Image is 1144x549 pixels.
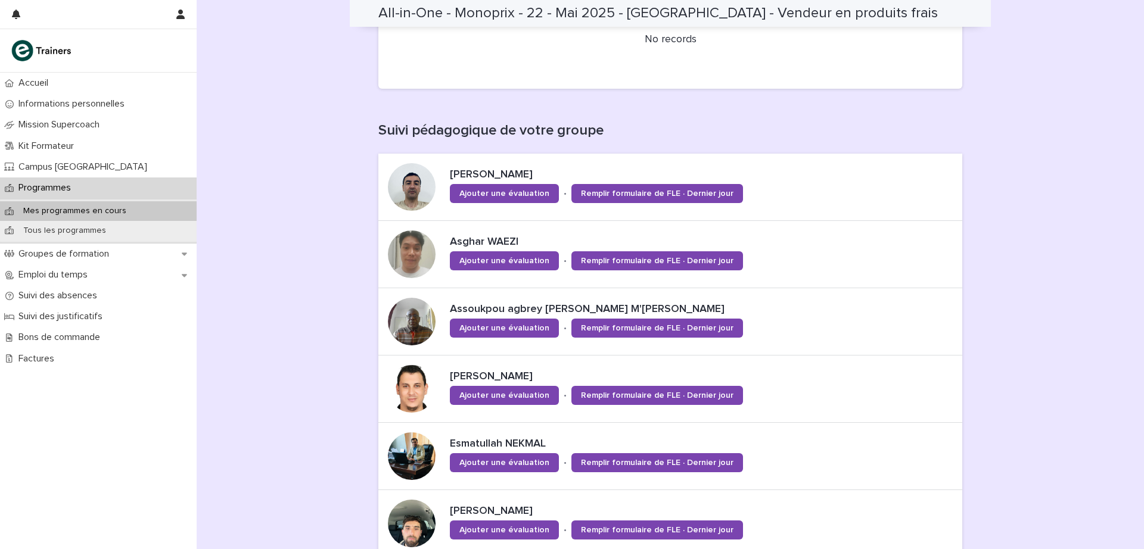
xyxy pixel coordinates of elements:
[564,256,567,266] p: •
[14,226,116,236] p: Tous les programmes
[581,324,733,332] span: Remplir formulaire de FLE · Dernier jour
[378,355,962,423] a: [PERSON_NAME]Ajouter une évaluation•Remplir formulaire de FLE · Dernier jour
[459,526,549,534] span: Ajouter une évaluation
[14,77,58,89] p: Accueil
[450,386,559,405] a: Ajouter une évaluation
[459,458,549,467] span: Ajouter une évaluation
[450,438,839,451] p: Esmatullah NEKMAL
[571,520,743,539] a: Remplir formulaire de FLE · Dernier jour
[450,370,826,383] p: [PERSON_NAME]
[459,189,549,198] span: Ajouter une évaluation
[564,323,567,333] p: •
[378,288,962,355] a: Assoukpou agbrey [PERSON_NAME] M'[PERSON_NAME]Ajouter une évaluation•Remplir formulaire de FLE · ...
[450,236,812,249] p: Asghar WAEZI
[564,458,567,468] p: •
[581,526,733,534] span: Remplir formulaire de FLE · Dernier jour
[14,353,64,364] p: Factures
[10,39,75,63] img: K0CqGN7SDeD6s4JG8KQk
[14,119,109,130] p: Mission Supercoach
[581,257,733,265] span: Remplir formulaire de FLE · Dernier jour
[378,122,962,139] h1: Suivi pédagogique de votre groupe
[450,520,559,539] a: Ajouter une évaluation
[450,505,826,518] p: [PERSON_NAME]
[14,290,107,301] p: Suivi des absences
[378,5,938,22] h2: All-in-One - Monoprix - 22 - Mai 2025 - [GEOGRAPHIC_DATA] - Vendeur en produits frais
[14,332,110,343] p: Bons de commande
[14,269,97,280] p: Emploi du temps
[571,453,743,472] a: Remplir formulaire de FLE · Dernier jour
[450,303,958,316] p: Assoukpou agbrey [PERSON_NAME] M'[PERSON_NAME]
[581,458,733,467] span: Remplir formulaire de FLE · Dernier jour
[14,248,119,260] p: Groupes de formation
[571,319,743,338] a: Remplir formulaire de FLE · Dernier jour
[14,206,136,216] p: Mes programmes en cours
[14,141,83,152] p: Kit Formateur
[14,98,134,110] p: Informations personnelles
[393,33,948,46] p: No records
[450,169,826,182] p: [PERSON_NAME]
[459,257,549,265] span: Ajouter une évaluation
[571,386,743,405] a: Remplir formulaire de FLE · Dernier jour
[450,319,559,338] a: Ajouter une évaluation
[564,525,567,535] p: •
[564,391,567,401] p: •
[581,391,733,400] span: Remplir formulaire de FLE · Dernier jour
[450,453,559,472] a: Ajouter une évaluation
[459,324,549,332] span: Ajouter une évaluation
[571,184,743,203] a: Remplir formulaire de FLE · Dernier jour
[378,423,962,490] a: Esmatullah NEKMALAjouter une évaluation•Remplir formulaire de FLE · Dernier jour
[459,391,549,400] span: Ajouter une évaluation
[571,251,743,270] a: Remplir formulaire de FLE · Dernier jour
[378,221,962,288] a: Asghar WAEZIAjouter une évaluation•Remplir formulaire de FLE · Dernier jour
[14,161,157,173] p: Campus [GEOGRAPHIC_DATA]
[564,189,567,199] p: •
[450,184,559,203] a: Ajouter une évaluation
[450,251,559,270] a: Ajouter une évaluation
[378,154,962,221] a: [PERSON_NAME]Ajouter une évaluation•Remplir formulaire de FLE · Dernier jour
[14,311,112,322] p: Suivi des justificatifs
[14,182,80,194] p: Programmes
[581,189,733,198] span: Remplir formulaire de FLE · Dernier jour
